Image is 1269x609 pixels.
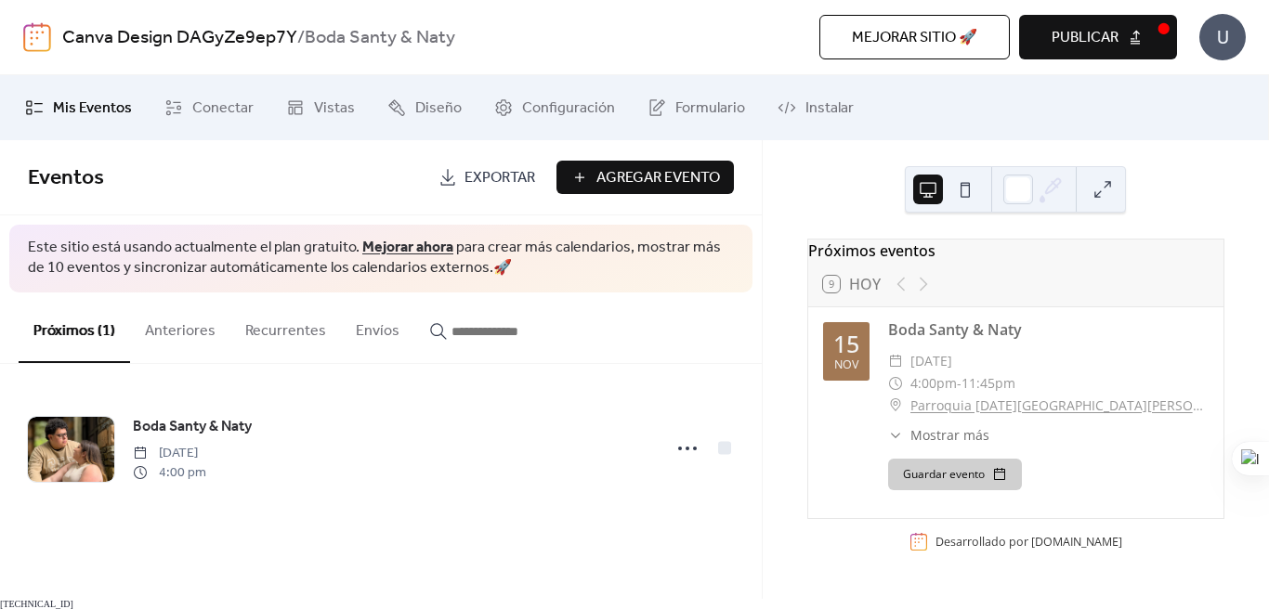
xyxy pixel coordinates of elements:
[833,332,859,356] div: 15
[19,292,130,363] button: Próximos (1)
[362,233,453,262] a: Mejorar ahora
[62,20,297,56] a: Canva Design DAGyZe9ep7Y
[297,20,305,56] b: /
[133,416,252,438] span: Boda Santy & Naty
[230,292,341,361] button: Recurrentes
[133,444,206,463] span: [DATE]
[910,372,957,395] span: 4:00pm
[957,372,962,395] span: -
[910,350,952,372] span: [DATE]
[888,395,903,417] div: ​
[314,97,355,120] span: Vistas
[133,463,206,483] span: 4:00 pm
[556,161,734,194] button: Agregar Evento
[522,97,615,120] span: Configuración
[675,97,745,120] span: Formulario
[1019,15,1177,59] button: Publicar
[852,27,977,49] span: Mejorar sitio 🚀
[910,395,1209,417] a: Parroquia [DATE][GEOGRAPHIC_DATA][PERSON_NAME] [GEOGRAPHIC_DATA]
[192,97,254,120] span: Conectar
[11,83,146,133] a: Mis Eventos
[425,161,549,194] a: Exportar
[415,97,462,120] span: Diseño
[805,97,854,120] span: Instalar
[888,425,989,445] button: ​Mostrar más
[373,83,476,133] a: Diseño
[962,372,1015,395] span: 11:45pm
[888,372,903,395] div: ​
[341,292,414,361] button: Envíos
[464,167,535,189] span: Exportar
[819,15,1010,59] button: Mejorar sitio 🚀
[133,415,252,439] a: Boda Santy & Naty
[888,425,903,445] div: ​
[1031,534,1122,550] a: [DOMAIN_NAME]
[28,238,734,279] span: Este sitio está usando actualmente el plan gratuito. para crear más calendarios, mostrar más de 1...
[888,350,903,372] div: ​
[480,83,629,133] a: Configuración
[28,158,104,199] span: Eventos
[53,97,132,120] span: Mis Eventos
[130,292,230,361] button: Anteriores
[596,167,720,189] span: Agregar Evento
[1052,27,1119,49] span: Publicar
[1199,14,1246,60] div: U
[764,83,868,133] a: Instalar
[634,83,759,133] a: Formulario
[910,425,989,445] span: Mostrar más
[272,83,369,133] a: Vistas
[23,22,51,52] img: logo
[150,83,268,133] a: Conectar
[808,240,1223,262] div: Próximos eventos
[305,20,455,56] b: Boda Santy & Naty
[888,318,1209,341] div: Boda Santy & Naty
[935,534,1122,550] div: Desarrollado por
[834,359,858,371] div: nov
[888,459,1022,490] button: Guardar evento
